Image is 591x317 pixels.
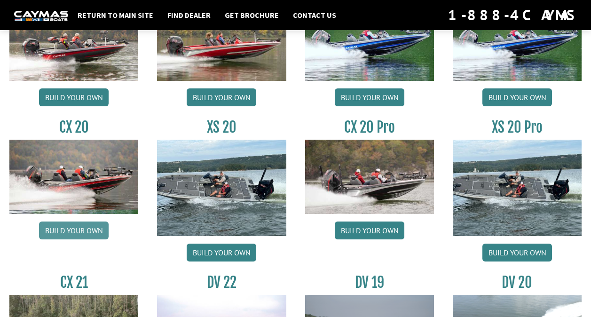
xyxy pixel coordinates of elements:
[187,244,256,262] a: Build your own
[157,7,286,81] img: CX-18SS_thumbnail.jpg
[163,9,215,21] a: Find Dealer
[453,7,582,81] img: CX19_thumbnail.jpg
[157,274,286,291] h3: DV 22
[9,274,138,291] h3: CX 21
[187,88,256,106] a: Build your own
[453,140,582,237] img: XS_20_resized.jpg
[305,140,434,214] img: CX-20Pro_thumbnail.jpg
[9,119,138,136] h3: CX 20
[157,140,286,237] img: XS_20_resized.jpg
[305,119,434,136] h3: CX 20 Pro
[39,222,109,239] a: Build your own
[305,7,434,81] img: CX19_thumbnail.jpg
[305,274,434,291] h3: DV 19
[335,88,404,106] a: Build your own
[9,7,138,81] img: CX-18S_thumbnail.jpg
[482,244,552,262] a: Build your own
[448,5,577,25] div: 1-888-4CAYMAS
[453,274,582,291] h3: DV 20
[9,140,138,214] img: CX-20_thumbnail.jpg
[482,88,552,106] a: Build your own
[335,222,404,239] a: Build your own
[14,11,68,21] img: white-logo-c9c8dbefe5ff5ceceb0f0178aa75bf4bb51f6bca0971e226c86eb53dfe498488.png
[220,9,284,21] a: Get Brochure
[39,88,109,106] a: Build your own
[453,119,582,136] h3: XS 20 Pro
[157,119,286,136] h3: XS 20
[288,9,341,21] a: Contact Us
[73,9,158,21] a: Return to main site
